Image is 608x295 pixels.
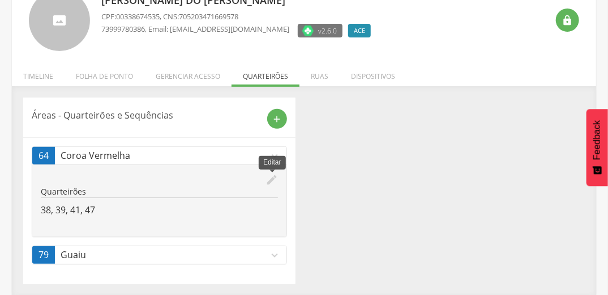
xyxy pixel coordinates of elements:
[101,24,289,35] p: , Email: [EMAIL_ADDRESS][DOMAIN_NAME]
[268,249,281,262] i: expand_more
[116,11,160,22] span: 00338674535
[65,60,144,87] li: Folha de ponto
[32,246,286,264] a: 79Guaiuexpand_more
[32,109,259,122] p: Áreas - Quarteirões e Sequências
[38,149,49,162] span: 64
[272,114,282,124] i: add
[61,149,268,162] p: Coroa Vermelha
[354,26,365,35] span: ACE
[179,11,238,22] span: 705203471669578
[266,174,278,186] i: edit
[318,25,337,36] span: v2.6.0
[144,60,232,87] li: Gerenciar acesso
[340,60,406,87] li: Dispositivos
[268,150,281,162] i: expand_more
[101,24,145,34] span: 73999780386
[592,120,602,160] span: Feedback
[38,248,49,262] span: 79
[101,11,376,22] p: CPF: , CNS:
[41,204,278,217] p: 38, 39, 41, 47
[32,147,286,165] a: 64Coroa Vermelhaexpand_more
[586,109,608,186] button: Feedback - Mostrar pesquisa
[12,60,65,87] li: Timeline
[41,186,278,197] p: Quarteirões
[259,156,285,169] div: Editar
[61,248,268,262] p: Guaiu
[299,60,340,87] li: Ruas
[562,15,573,26] i: 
